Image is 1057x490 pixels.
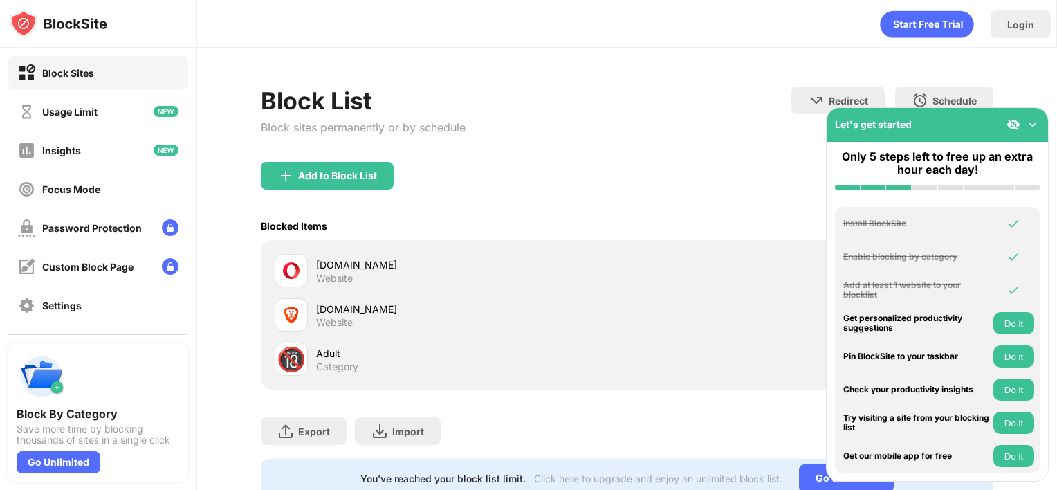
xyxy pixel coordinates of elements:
[298,426,330,437] div: Export
[835,150,1040,176] div: Only 5 steps left to free up an extra hour each day!
[316,257,627,272] div: [DOMAIN_NAME]
[18,103,35,120] img: time-usage-off.svg
[18,219,35,237] img: password-protection-off.svg
[843,385,990,394] div: Check your productivity insights
[18,297,35,314] img: settings-off.svg
[1007,250,1020,264] img: omni-check.svg
[283,307,300,323] img: favicons
[1007,118,1020,131] img: eye-not-visible.svg
[534,473,782,484] div: Click here to upgrade and enjoy an unlimited block list.
[154,106,178,117] img: new-icon.svg
[835,118,912,130] div: Let's get started
[10,10,107,37] img: logo-blocksite.svg
[843,252,990,262] div: Enable blocking by category
[843,280,990,300] div: Add at least 1 website to your blocklist
[298,170,377,181] div: Add to Block List
[993,445,1034,467] button: Do it
[42,106,98,118] div: Usage Limit
[843,314,990,334] div: Get personalized productivity suggestions
[392,426,424,437] div: Import
[993,312,1034,334] button: Do it
[843,413,990,433] div: Try visiting a site from your blocking list
[993,379,1034,401] button: Do it
[316,302,627,316] div: [DOMAIN_NAME]
[42,183,100,195] div: Focus Mode
[1007,19,1034,30] div: Login
[18,64,35,82] img: block-on.svg
[1026,118,1040,131] img: omni-setup-toggle.svg
[42,300,82,311] div: Settings
[277,345,306,374] div: 🔞
[829,95,868,107] div: Redirect
[316,316,353,329] div: Website
[283,262,300,279] img: favicons
[1007,283,1020,297] img: omni-check.svg
[261,87,466,115] div: Block List
[261,120,466,134] div: Block sites permanently or by schedule
[154,145,178,156] img: new-icon.svg
[162,219,178,236] img: lock-menu.svg
[843,451,990,461] div: Get our mobile app for free
[843,352,990,361] div: Pin BlockSite to your taskbar
[18,142,35,159] img: insights-off.svg
[261,220,327,232] div: Blocked Items
[880,10,974,38] div: animation
[42,145,81,156] div: Insights
[162,258,178,275] img: lock-menu.svg
[42,261,134,273] div: Custom Block Page
[17,352,66,401] img: push-categories.svg
[18,181,35,198] img: focus-off.svg
[316,272,353,284] div: Website
[18,258,35,275] img: customize-block-page-off.svg
[993,345,1034,367] button: Do it
[1007,217,1020,230] img: omni-check.svg
[42,67,94,79] div: Block Sites
[932,95,977,107] div: Schedule
[993,412,1034,434] button: Do it
[316,346,627,361] div: Adult
[843,219,990,228] div: Install BlockSite
[17,451,100,473] div: Go Unlimited
[17,424,180,446] div: Save more time by blocking thousands of sites in a single click
[316,361,358,373] div: Category
[42,222,142,234] div: Password Protection
[360,473,526,484] div: You’ve reached your block list limit.
[17,407,180,421] div: Block By Category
